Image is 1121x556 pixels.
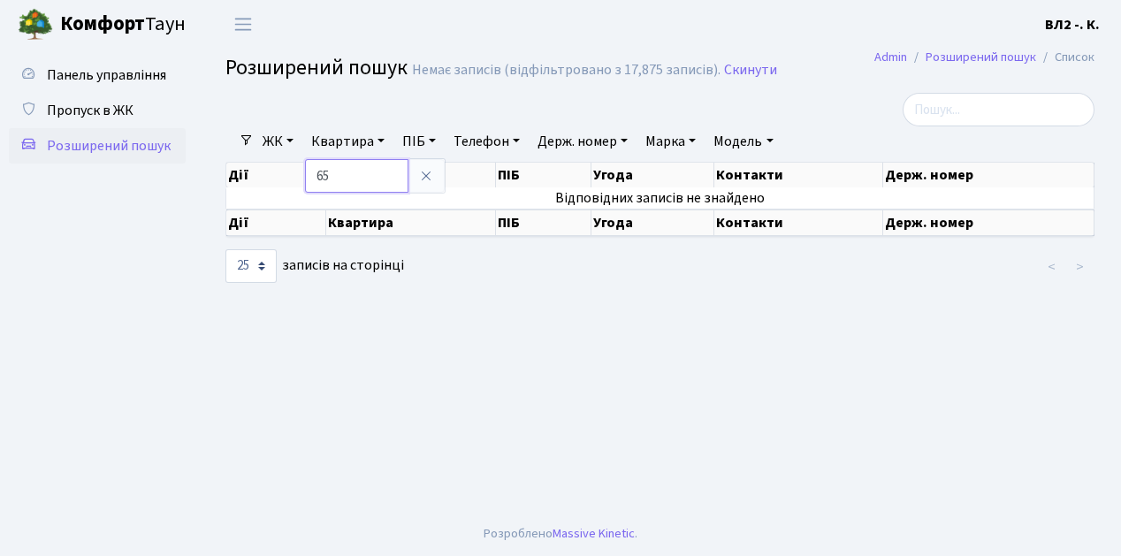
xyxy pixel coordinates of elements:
[714,209,883,236] th: Контакти
[225,249,277,283] select: записів на сторінці
[395,126,443,156] a: ПІБ
[484,524,637,544] div: Розроблено .
[1036,48,1094,67] li: Список
[47,65,166,85] span: Панель управління
[47,136,171,156] span: Розширений пошук
[412,62,721,79] div: Немає записів (відфільтровано з 17,875 записів).
[18,7,53,42] img: logo.png
[47,101,133,120] span: Пропуск в ЖК
[874,48,907,66] a: Admin
[60,10,186,40] span: Таун
[883,163,1094,187] th: Держ. номер
[553,524,635,543] a: Massive Kinetic
[446,126,527,156] a: Телефон
[225,249,404,283] label: записів на сторінці
[714,163,883,187] th: Контакти
[1045,14,1100,35] a: ВЛ2 -. К.
[496,209,591,236] th: ПІБ
[848,39,1121,76] nav: breadcrumb
[926,48,1036,66] a: Розширений пошук
[225,52,408,83] span: Розширений пошук
[496,163,591,187] th: ПІБ
[304,126,392,156] a: Квартира
[226,209,326,236] th: Дії
[326,209,496,236] th: Квартира
[883,209,1094,236] th: Держ. номер
[221,10,265,39] button: Переключити навігацію
[9,57,186,93] a: Панель управління
[226,187,1094,209] td: Відповідних записів не знайдено
[591,163,714,187] th: Угода
[638,126,703,156] a: Марка
[9,93,186,128] a: Пропуск в ЖК
[724,62,777,79] a: Скинути
[60,10,145,38] b: Комфорт
[591,209,714,236] th: Угода
[226,163,326,187] th: Дії
[9,128,186,164] a: Розширений пошук
[1045,15,1100,34] b: ВЛ2 -. К.
[255,126,301,156] a: ЖК
[903,93,1094,126] input: Пошук...
[706,126,780,156] a: Модель
[530,126,635,156] a: Держ. номер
